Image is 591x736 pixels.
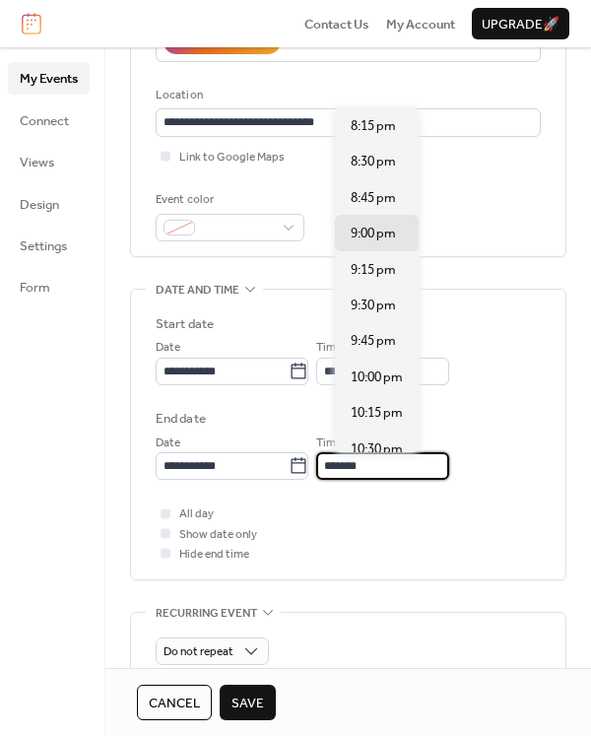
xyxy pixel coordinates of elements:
[386,14,455,33] a: My Account
[156,281,239,301] span: Date and time
[179,148,285,167] span: Link to Google Maps
[156,190,300,210] div: Event color
[137,685,212,720] button: Cancel
[8,188,90,220] a: Design
[156,409,206,429] div: End date
[351,403,403,423] span: 10:15 pm
[156,603,257,623] span: Recurring event
[164,29,281,54] button: AI Assistant
[156,434,180,453] span: Date
[20,69,78,89] span: My Events
[386,15,455,34] span: My Account
[156,338,180,358] span: Date
[8,271,90,302] a: Form
[20,236,67,256] span: Settings
[20,111,69,131] span: Connect
[472,8,569,39] button: Upgrade🚀
[179,545,249,565] span: Hide end time
[164,640,233,663] span: Do not repeat
[351,116,396,136] span: 8:15 pm
[20,195,59,215] span: Design
[179,504,214,524] span: All day
[22,13,41,34] img: logo
[8,62,90,94] a: My Events
[351,296,396,315] span: 9:30 pm
[8,230,90,261] a: Settings
[351,188,396,208] span: 8:45 pm
[200,33,267,52] div: AI Assistant
[156,86,537,105] div: Location
[351,331,396,351] span: 9:45 pm
[20,153,54,172] span: Views
[8,146,90,177] a: Views
[351,368,403,387] span: 10:00 pm
[156,314,214,334] div: Start date
[482,15,559,34] span: Upgrade 🚀
[304,15,369,34] span: Contact Us
[231,694,264,713] span: Save
[220,685,276,720] button: Save
[351,224,396,243] span: 9:00 pm
[351,260,396,280] span: 9:15 pm
[316,434,342,453] span: Time
[179,525,257,545] span: Show date only
[20,278,50,298] span: Form
[304,14,369,33] a: Contact Us
[8,104,90,136] a: Connect
[149,694,200,713] span: Cancel
[351,439,403,459] span: 10:30 pm
[351,152,396,171] span: 8:30 pm
[316,338,342,358] span: Time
